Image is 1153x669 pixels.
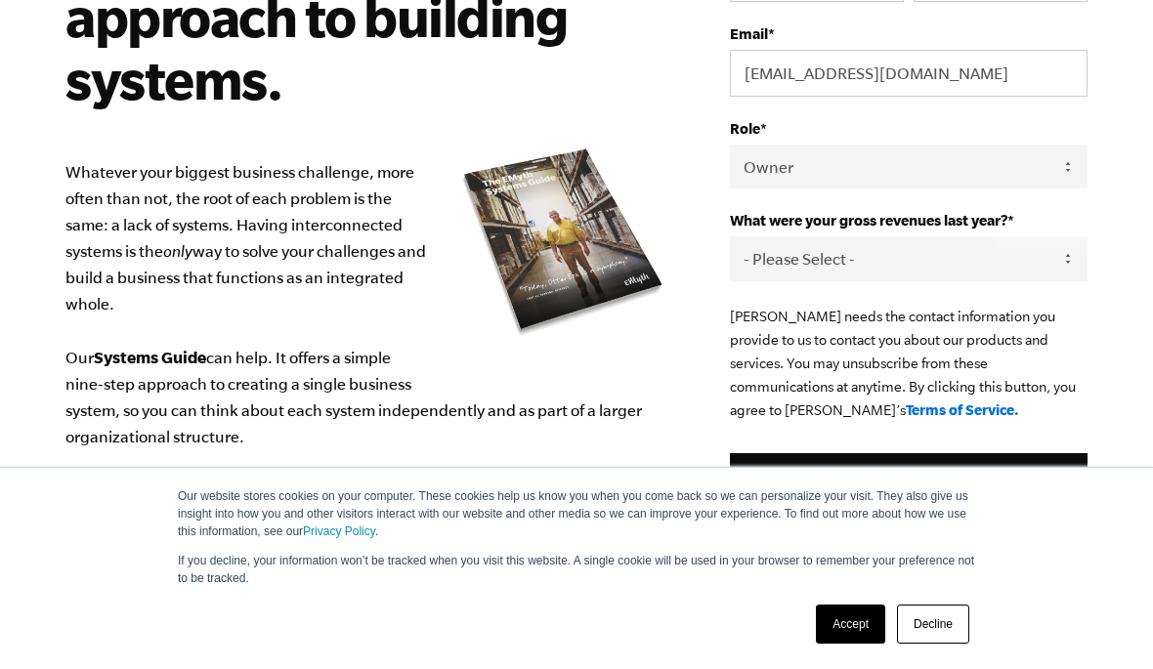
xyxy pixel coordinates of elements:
[94,348,206,366] b: Systems Guide
[897,605,969,644] a: Decline
[303,524,375,538] a: Privacy Policy
[730,25,768,42] span: Email
[730,212,1007,229] span: What were your gross revenues last year?
[730,453,1088,500] input: Submit
[65,159,671,503] p: Whatever your biggest business challenge, more often than not, the root of each problem is the sa...
[456,142,671,342] img: e-myth systems guide organize your business
[730,120,760,137] span: Role
[816,605,885,644] a: Accept
[178,487,975,540] p: Our website stores cookies on your computer. These cookies help us know you when you come back so...
[163,242,192,260] i: only
[906,401,1019,418] a: Terms of Service.
[178,552,975,587] p: If you decline, your information won’t be tracked when you visit this website. A single cookie wi...
[730,305,1088,422] p: [PERSON_NAME] needs the contact information you provide to us to contact you about our products a...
